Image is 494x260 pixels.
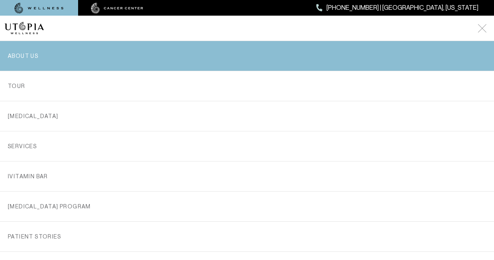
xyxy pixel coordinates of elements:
[8,222,486,251] a: PATIENT STORIES
[8,101,486,131] a: [MEDICAL_DATA]
[316,3,478,13] a: [PHONE_NUMBER] | [GEOGRAPHIC_DATA], [US_STATE]
[8,41,486,71] a: ABOUT US
[14,3,64,14] img: wellness
[326,3,478,13] span: [PHONE_NUMBER] | [GEOGRAPHIC_DATA], [US_STATE]
[8,192,486,221] a: [MEDICAL_DATA] PROGRAM
[8,131,486,161] a: SERVICES
[5,22,44,34] img: logo
[91,3,143,14] img: cancer center
[478,24,487,33] img: icon-hamburger
[8,161,486,191] a: iVitamin Bar
[8,71,486,101] a: TOUR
